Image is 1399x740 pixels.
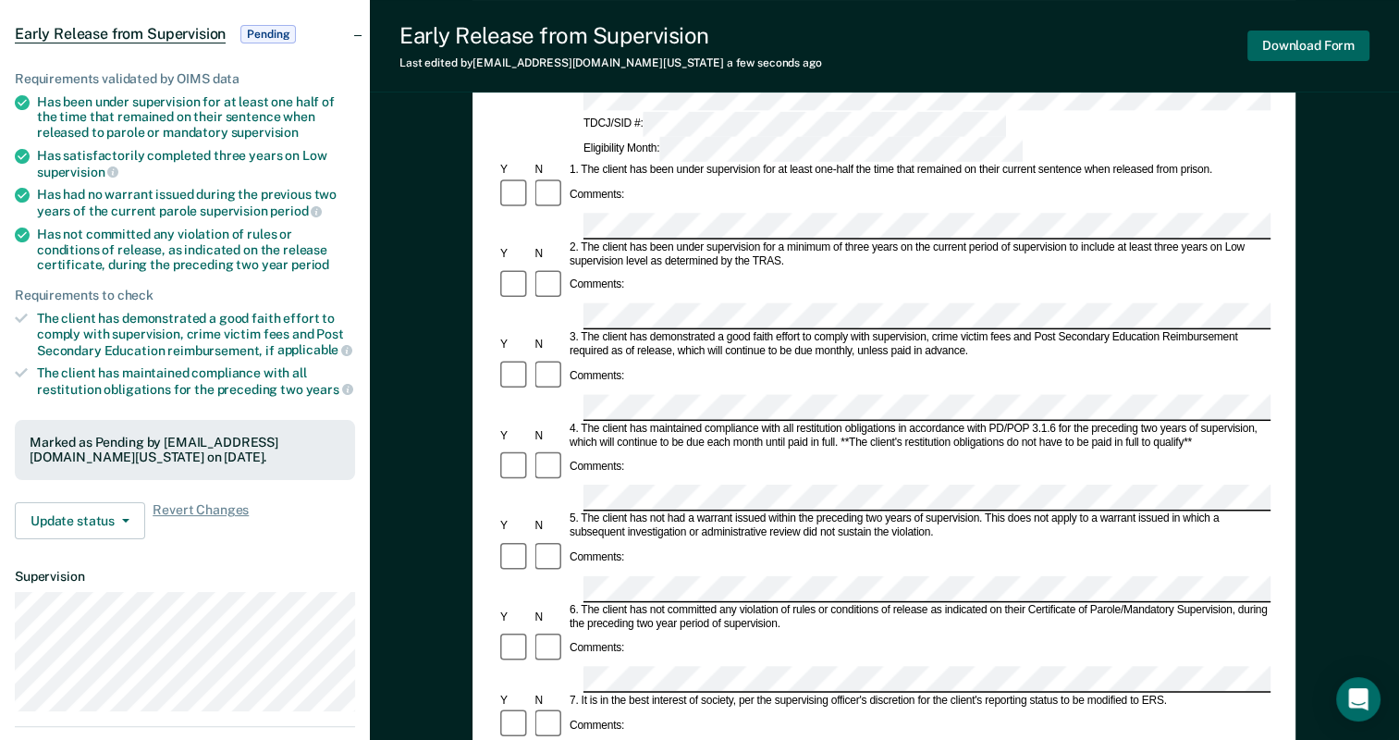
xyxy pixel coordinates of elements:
div: Has been under supervision for at least one half of the time that remained on their sentence when... [37,94,355,141]
div: Early Release from Supervision [399,22,822,49]
span: Early Release from Supervision [15,25,226,43]
div: TDCJ/SID #: [581,113,1009,138]
div: Y [497,694,532,708]
span: years [306,382,353,397]
div: The client has demonstrated a good faith effort to comply with supervision, crime victim fees and... [37,311,355,358]
div: 5. The client has not had a warrant issued within the preceding two years of supervision. This do... [567,512,1270,540]
div: 6. The client has not committed any violation of rules or conditions of release as indicated on t... [567,603,1270,631]
div: Has not committed any violation of rules or conditions of release, as indicated on the release ce... [37,227,355,273]
div: 4. The client has maintained compliance with all restitution obligations in accordance with PD/PO... [567,422,1270,450]
button: Download Form [1247,31,1369,61]
div: Y [497,610,532,624]
div: Last edited by [EMAIL_ADDRESS][DOMAIN_NAME][US_STATE] [399,56,822,69]
div: 3. The client has demonstrated a good faith effort to comply with supervision, crime victim fees ... [567,331,1270,359]
div: Y [497,164,532,178]
div: N [533,694,567,708]
div: Requirements to check [15,288,355,303]
div: 7. It is in the best interest of society, per the supervising officer's discretion for the client... [567,694,1270,708]
div: N [533,429,567,443]
div: N [533,164,567,178]
div: N [533,247,567,261]
span: period [270,203,322,218]
div: Comments: [567,551,627,565]
span: supervision [231,125,299,140]
span: Revert Changes [153,502,249,539]
div: Y [497,338,532,351]
div: Open Intercom Messenger [1336,677,1381,721]
div: Y [497,429,532,443]
div: 1. The client has been under supervision for at least one-half the time that remained on their cu... [567,164,1270,178]
span: applicable [277,342,352,357]
div: N [533,610,567,624]
button: Update status [15,502,145,539]
dt: Supervision [15,569,355,585]
div: Comments: [567,461,627,475]
span: supervision [37,165,118,179]
span: Pending [240,25,296,43]
div: 2. The client has been under supervision for a minimum of three years on the current period of su... [567,240,1270,268]
div: Y [497,247,532,261]
div: Comments: [567,278,627,292]
div: Requirements validated by OIMS data [15,71,355,87]
div: The client has maintained compliance with all restitution obligations for the preceding two [37,365,355,397]
span: a few seconds ago [727,56,822,69]
div: Has had no warrant issued during the previous two years of the current parole supervision [37,187,355,218]
div: Marked as Pending by [EMAIL_ADDRESS][DOMAIN_NAME][US_STATE] on [DATE]. [30,435,340,466]
div: Comments: [567,719,627,733]
div: Comments: [567,369,627,383]
div: Eligibility Month: [581,137,1025,162]
div: N [533,520,567,534]
div: Y [497,520,532,534]
div: Comments: [567,642,627,656]
div: Has satisfactorily completed three years on Low [37,148,355,179]
span: period [291,257,329,272]
div: Comments: [567,188,627,202]
div: N [533,338,567,351]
